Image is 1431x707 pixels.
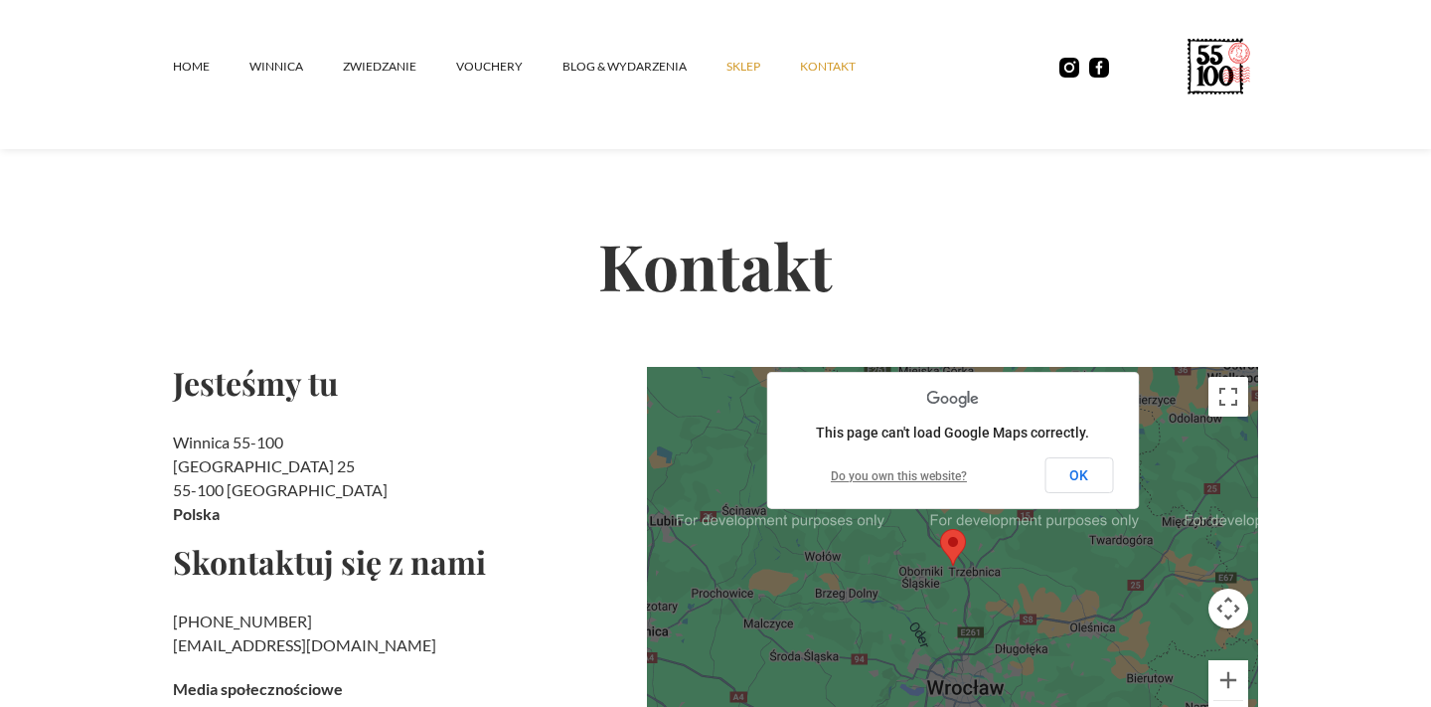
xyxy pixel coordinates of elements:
[800,37,895,96] a: kontakt
[831,469,967,483] a: Do you own this website?
[173,679,343,698] strong: Media społecznościowe
[173,367,631,399] h2: Jesteśmy tu
[1208,589,1248,628] button: Map camera controls
[173,37,249,96] a: Home
[1044,457,1113,493] button: OK
[173,431,631,526] h2: Winnica 55-100 [GEOGRAPHIC_DATA] 25 55-100 [GEOGRAPHIC_DATA]
[249,37,343,96] a: winnica
[173,546,631,578] h2: Skontaktuj się z nami
[1208,660,1248,700] button: Zoom in
[456,37,562,96] a: vouchery
[173,610,631,657] h2: ‍
[173,612,312,630] a: [PHONE_NUMBER]
[816,425,1089,441] span: This page can't load Google Maps correctly.
[343,37,456,96] a: ZWIEDZANIE
[726,37,800,96] a: SKLEP
[940,529,966,566] div: Map pin
[173,635,436,654] a: [EMAIL_ADDRESS][DOMAIN_NAME]
[1208,377,1248,417] button: Toggle fullscreen view
[562,37,726,96] a: Blog & Wydarzenia
[173,163,1258,367] h2: Kontakt
[173,504,220,523] strong: Polska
